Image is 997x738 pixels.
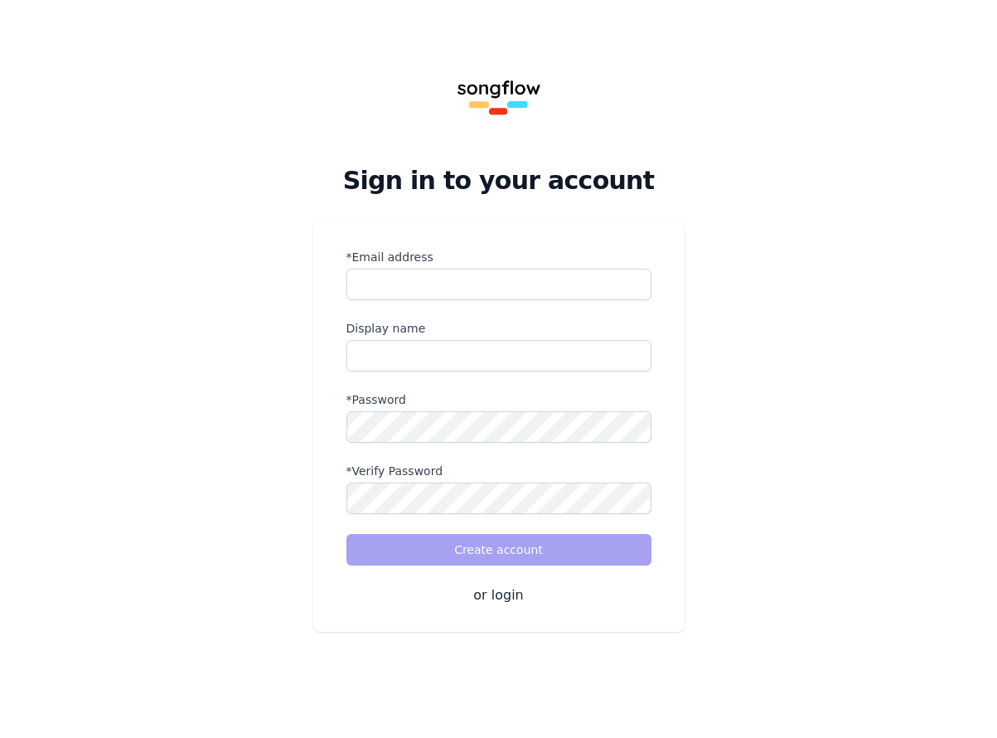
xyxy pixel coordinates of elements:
button: Create account [346,534,651,566]
label: *Password [346,391,651,408]
img: Songflow [446,40,552,146]
label: *Email address [346,249,651,265]
h2: Sign in to your account [313,166,685,196]
label: Display name [346,320,651,337]
label: *Verify Password [346,463,651,479]
button: or login [346,585,651,605]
